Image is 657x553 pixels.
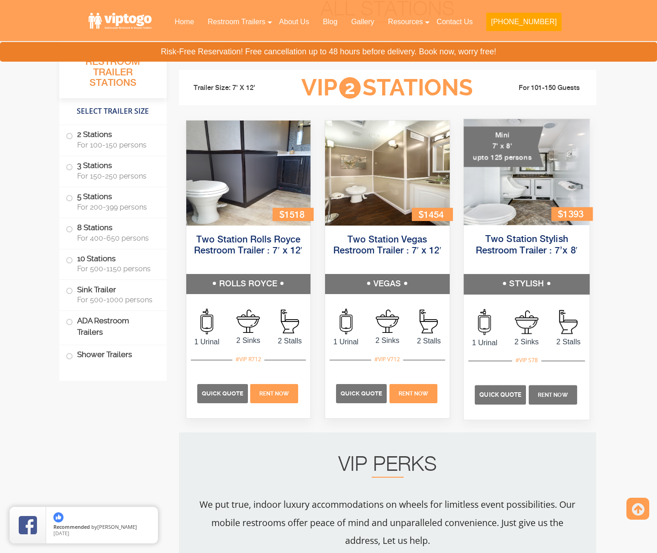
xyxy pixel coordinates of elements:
[197,495,578,549] p: We put true, indoor luxury accommodations on wheels for limitless event possibilities. Our mobile...
[186,337,228,348] span: 1 Urinal
[547,336,589,347] span: 2 Stalls
[66,125,160,153] label: 2 Stations
[186,121,311,226] img: Side view of two station restroom trailer with separate doors for males and females
[272,12,316,32] a: About Us
[463,126,543,167] div: Mini 7' x 8' upto 125 persons
[339,77,361,99] span: 2
[227,335,269,346] span: 2 Sinks
[197,389,249,397] a: Quick Quote
[53,524,151,531] span: by
[399,390,428,397] span: Rent Now
[77,203,156,211] span: For 200-399 persons
[53,530,69,537] span: [DATE]
[259,390,289,397] span: Rent Now
[325,274,450,294] h5: VEGAS
[336,389,388,397] a: Quick Quote
[515,310,538,334] img: an icon of sink
[376,310,399,333] img: an icon of sink
[237,310,260,333] img: an icon of sink
[344,12,381,32] a: Gallery
[559,310,578,334] img: an icon of Stall
[463,119,589,225] img: A mini restroom trailer with two separate stations and separate doors for males and females
[269,336,310,347] span: 2 Stalls
[408,336,450,347] span: 2 Stalls
[77,172,156,180] span: For 150-250 persons
[201,12,272,32] a: Restroom Trailers
[185,74,288,102] li: Trailer Size: 7' X 12'
[77,141,156,149] span: For 100-150 persons
[479,391,521,398] span: Quick Quote
[486,13,561,31] button: [PHONE_NUMBER]
[463,274,589,294] h5: STYLISH
[287,75,487,100] h3: VIP Stations
[340,309,352,334] img: an icon of urinal
[200,309,213,334] img: an icon of urinal
[59,103,167,120] h4: Select Trailer Size
[420,310,438,333] img: an icon of Stall
[479,12,568,37] a: [PHONE_NUMBER]
[367,335,408,346] span: 2 Sinks
[66,345,160,365] label: Shower Trailers
[488,83,590,94] li: For 101-150 Guests
[388,389,438,397] a: Rent Now
[59,43,167,98] h3: All Portable Restroom Trailer Stations
[232,353,264,365] div: #VIP R712
[381,12,430,32] a: Resources
[371,353,403,365] div: #VIP V712
[77,295,156,304] span: For 500-1000 persons
[53,512,63,522] img: thumbs up icon
[512,354,541,366] div: #VIP S78
[66,156,160,184] label: 3 Stations
[66,187,160,216] label: 5 Stations
[316,12,344,32] a: Blog
[97,523,137,530] span: [PERSON_NAME]
[475,390,527,398] a: Quick Quote
[325,337,367,348] span: 1 Urinal
[325,121,450,226] img: Side view of two station restroom trailer with separate doors for males and females
[77,234,156,242] span: For 400-650 persons
[66,218,160,247] label: 8 Stations
[168,12,201,32] a: Home
[66,280,160,308] label: Sink Trailer
[249,389,300,397] a: Rent Now
[53,523,90,530] span: Recommended
[463,337,505,348] span: 1 Urinal
[527,390,578,398] a: Rent Now
[281,310,299,333] img: an icon of Stall
[341,390,382,397] span: Quick Quote
[202,390,243,397] span: Quick Quote
[19,516,37,534] img: Review Rating
[273,208,314,221] div: $1518
[505,336,547,347] span: 2 Sinks
[412,208,453,221] div: $1454
[194,235,302,256] a: Two Station Rolls Royce Restroom Trailer : 7′ x 12′
[197,456,578,478] h2: VIP PERKS
[186,274,311,294] h5: ROLLS ROYCE
[77,264,156,273] span: For 500-1150 persons
[66,311,160,342] label: ADA Restroom Trailers
[475,235,578,255] a: Two Station Stylish Restroom Trailer : 7’x 8′
[66,249,160,278] label: 10 Stations
[430,12,479,32] a: Contact Us
[551,207,593,220] div: $1393
[333,235,442,256] a: Two Station Vegas Restroom Trailer : 7′ x 12′
[538,391,568,398] span: Rent Now
[478,309,491,335] img: an icon of urinal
